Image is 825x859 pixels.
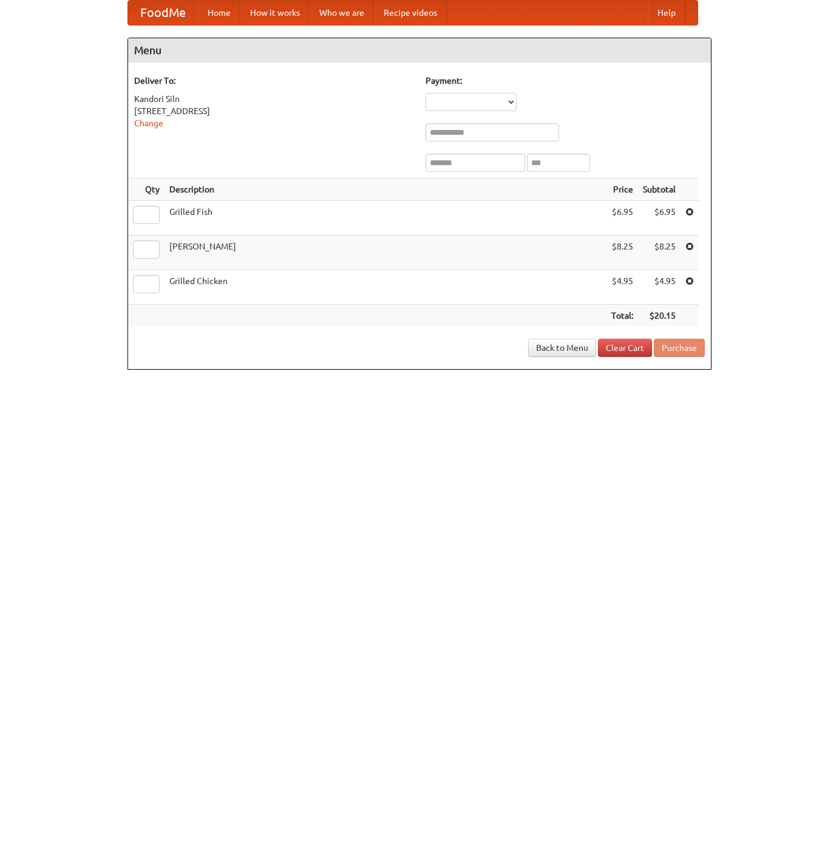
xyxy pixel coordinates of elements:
[165,178,606,201] th: Description
[654,339,705,357] button: Purchase
[598,339,652,357] a: Clear Cart
[134,93,413,105] div: Kandori Siln
[134,118,163,128] a: Change
[638,270,681,305] td: $4.95
[606,305,638,327] th: Total:
[128,178,165,201] th: Qty
[128,1,198,25] a: FoodMe
[528,339,596,357] a: Back to Menu
[606,178,638,201] th: Price
[374,1,447,25] a: Recipe videos
[310,1,374,25] a: Who we are
[134,105,413,117] div: [STREET_ADDRESS]
[165,270,606,305] td: Grilled Chicken
[648,1,685,25] a: Help
[240,1,310,25] a: How it works
[638,201,681,236] td: $6.95
[198,1,240,25] a: Home
[606,236,638,270] td: $8.25
[606,201,638,236] td: $6.95
[638,178,681,201] th: Subtotal
[128,38,711,63] h4: Menu
[165,236,606,270] td: [PERSON_NAME]
[134,75,413,87] h5: Deliver To:
[165,201,606,236] td: Grilled Fish
[426,75,705,87] h5: Payment:
[638,236,681,270] td: $8.25
[606,270,638,305] td: $4.95
[638,305,681,327] th: $20.15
